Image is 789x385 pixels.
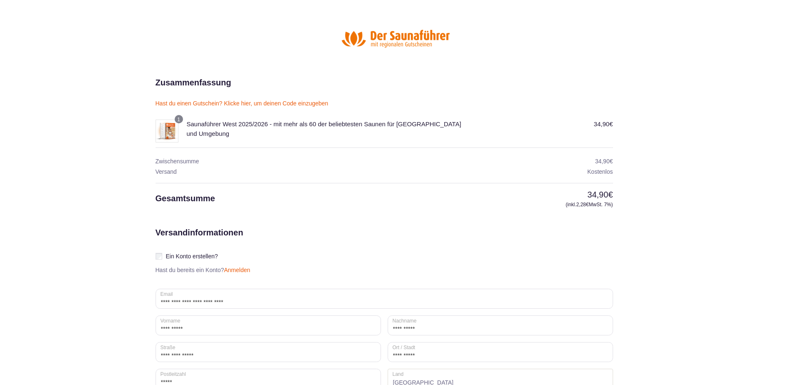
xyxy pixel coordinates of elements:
[576,202,589,207] span: 2,28
[156,194,215,203] span: Gesamtsumme
[609,120,613,127] span: €
[156,76,231,89] h2: Zusammenfassung
[156,100,329,107] a: Hast du einen Gutschein? Klicke hier, um deinen Code einzugeben
[594,120,613,127] bdi: 34,90
[587,190,613,199] bdi: 34,90
[152,267,254,274] p: Hast du bereits ein Konto?
[156,120,178,142] img: Saunaführer West 2025/2026 - mit mehr als 60 der beliebtesten Saunen für Nordrhein-Westfalen und ...
[187,120,461,137] span: Saunaführer West 2025/2026 - mit mehr als 60 der beliebtesten Saunen für [GEOGRAPHIC_DATA] und Um...
[610,158,613,165] span: €
[224,267,250,273] a: Anmelden
[480,201,613,208] small: (inkl. MwSt. 7%)
[595,158,613,165] bdi: 34,90
[156,226,243,289] h2: Versandinformationen
[156,253,162,260] input: Ein Konto erstellen?
[586,202,589,207] span: €
[587,168,613,175] span: Kostenlos
[608,190,613,199] span: €
[177,117,180,122] span: 1
[156,168,177,175] span: Versand
[166,253,218,260] span: Ein Konto erstellen?
[156,158,199,165] span: Zwischensumme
